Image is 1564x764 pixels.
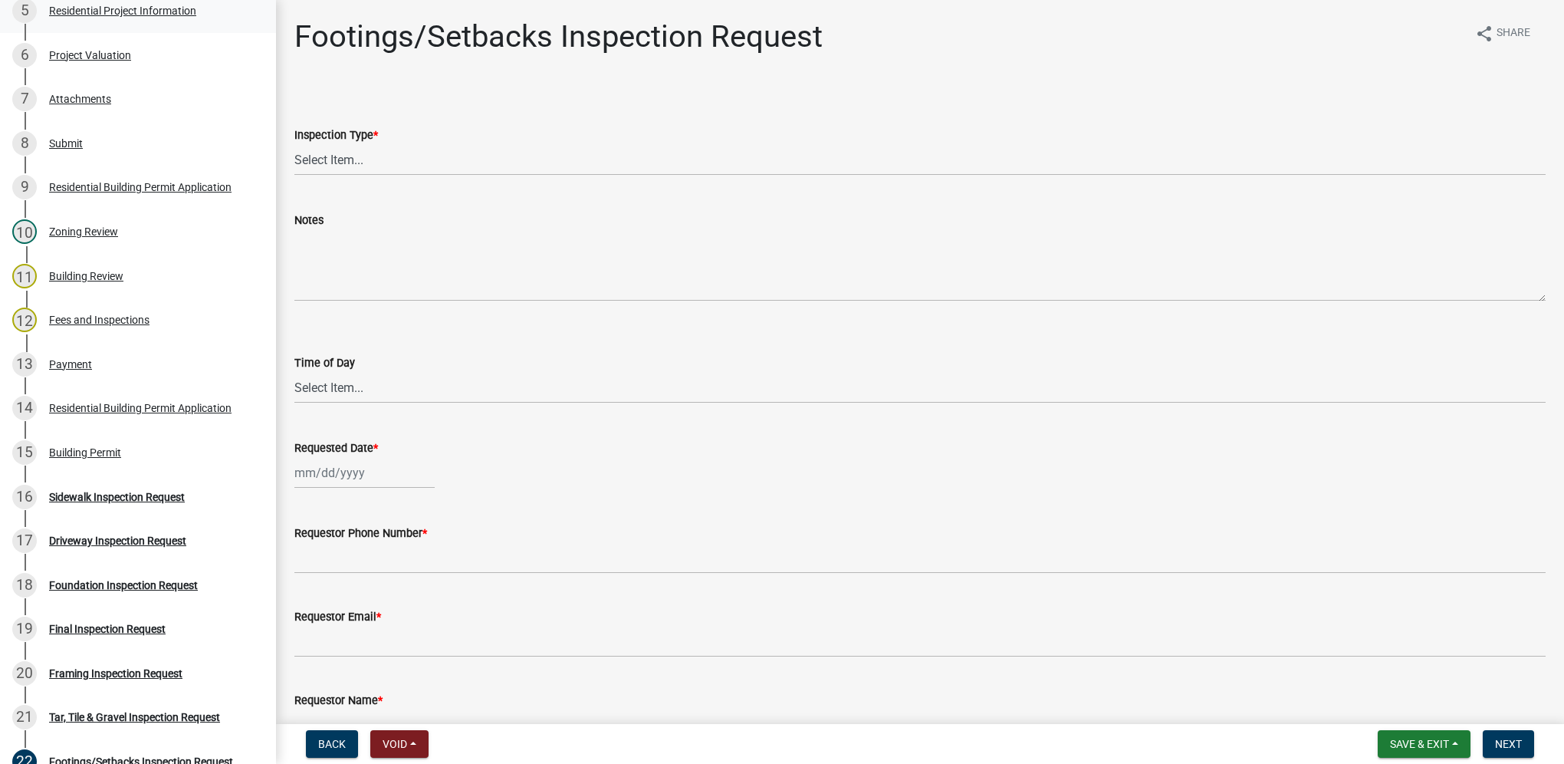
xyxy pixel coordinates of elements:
[12,661,37,686] div: 20
[12,529,37,553] div: 17
[294,130,378,141] label: Inspection Type
[12,43,37,68] div: 6
[1378,730,1470,758] button: Save & Exit
[318,738,346,750] span: Back
[12,705,37,729] div: 21
[383,738,407,750] span: Void
[49,359,92,370] div: Payment
[49,182,232,193] div: Residential Building Permit Application
[1495,738,1522,750] span: Next
[1497,25,1530,43] span: Share
[12,175,37,199] div: 9
[12,396,37,420] div: 14
[294,457,435,489] input: mm/dd/yyyy
[49,271,123,282] div: Building Review
[12,264,37,288] div: 11
[1390,738,1449,750] span: Save & Exit
[49,535,186,546] div: Driveway Inspection Request
[49,226,118,237] div: Zoning Review
[12,573,37,598] div: 18
[294,443,378,454] label: Requested Date
[49,712,220,723] div: Tar, Tile & Gravel Inspection Request
[12,440,37,465] div: 15
[294,358,355,369] label: Time of Day
[49,138,83,149] div: Submit
[12,87,37,111] div: 7
[1483,730,1534,758] button: Next
[12,131,37,156] div: 8
[49,5,196,16] div: Residential Project Information
[49,580,198,591] div: Foundation Inspection Request
[294,696,383,706] label: Requestor Name
[294,18,823,55] h1: Footings/Setbacks Inspection Request
[49,624,166,634] div: Final Inspection Request
[12,617,37,641] div: 19
[49,668,182,679] div: Framing Inspection Request
[49,94,111,104] div: Attachments
[12,352,37,377] div: 13
[12,308,37,332] div: 12
[294,529,427,539] label: Requestor Phone Number
[306,730,358,758] button: Back
[12,485,37,509] div: 16
[49,492,185,502] div: Sidewalk Inspection Request
[49,50,131,61] div: Project Valuation
[12,219,37,244] div: 10
[294,216,324,226] label: Notes
[49,403,232,413] div: Residential Building Permit Application
[49,447,121,458] div: Building Permit
[49,314,149,325] div: Fees and Inspections
[1475,25,1493,43] i: share
[1463,18,1543,48] button: shareShare
[294,612,381,623] label: Requestor Email
[370,730,429,758] button: Void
